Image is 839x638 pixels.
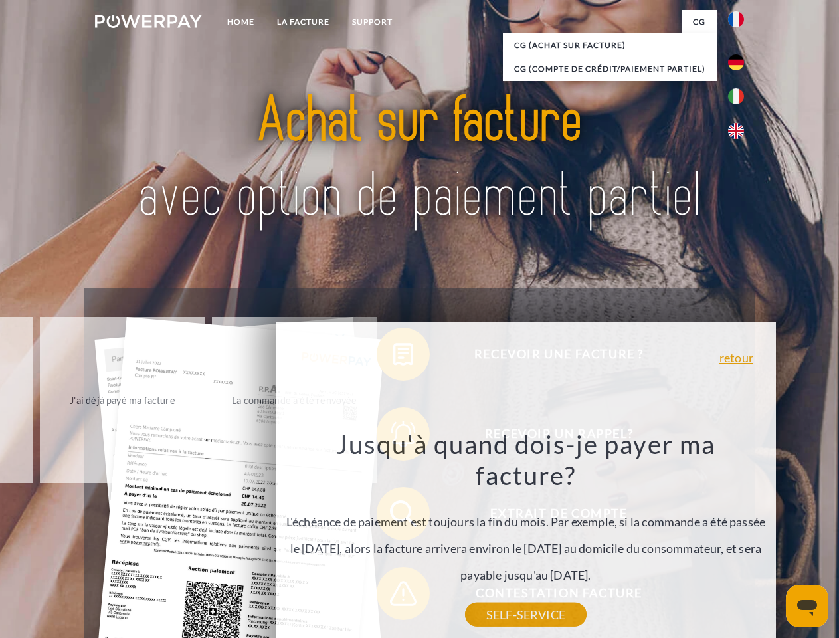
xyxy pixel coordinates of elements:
img: title-powerpay_fr.svg [127,64,712,255]
img: en [728,123,744,139]
div: J'ai déjà payé ma facture [48,391,197,409]
div: La commande a été renvoyée [220,391,369,409]
img: fr [728,11,744,27]
a: CG (Compte de crédit/paiement partiel) [503,57,717,81]
iframe: Bouton de lancement de la fenêtre de messagerie [786,585,828,627]
h3: Jusqu'à quand dois-je payer ma facture? [284,428,769,492]
a: CG [682,10,717,34]
a: Support [341,10,404,34]
a: SELF-SERVICE [465,603,587,627]
div: L'échéance de paiement est toujours la fin du mois. Par exemple, si la commande a été passée le [... [284,428,769,615]
a: LA FACTURE [266,10,341,34]
a: CG (achat sur facture) [503,33,717,57]
img: de [728,54,744,70]
img: it [728,88,744,104]
a: Home [216,10,266,34]
a: retour [719,352,753,364]
img: logo-powerpay-white.svg [95,15,202,28]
